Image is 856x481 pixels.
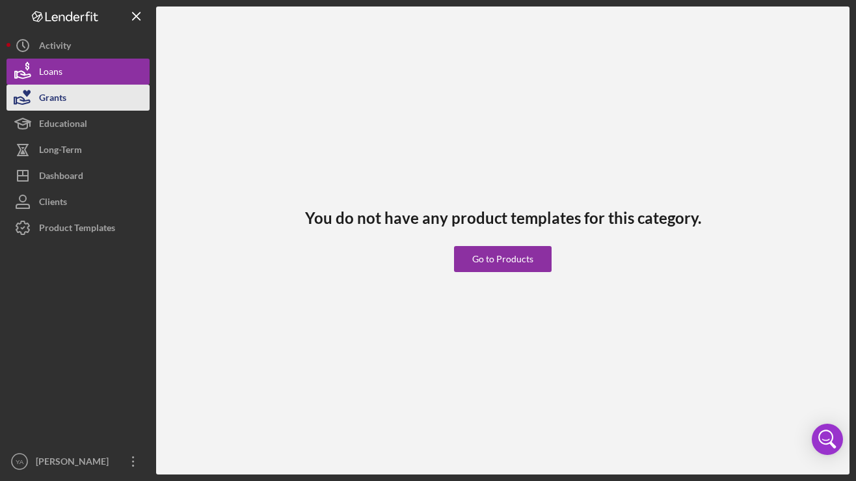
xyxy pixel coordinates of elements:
div: Activity [39,33,71,62]
div: Loans [39,59,62,88]
button: Activity [7,33,150,59]
div: Open Intercom Messenger [812,424,843,455]
button: Dashboard [7,163,150,189]
div: Grants [39,85,66,114]
div: Clients [39,189,67,218]
button: Loans [7,59,150,85]
div: Long-Term [39,137,82,166]
button: YA[PERSON_NAME] [7,448,150,474]
button: Grants [7,85,150,111]
div: Go to Products [472,246,533,272]
button: Educational [7,111,150,137]
h3: You do not have any product templates for this category. [305,209,701,227]
div: Product Templates [39,215,115,244]
button: Product Templates [7,215,150,241]
div: Dashboard [39,163,83,192]
button: Long-Term [7,137,150,163]
div: Educational [39,111,87,140]
button: Go to Products [454,246,552,272]
text: YA [16,458,24,465]
div: [PERSON_NAME] [33,448,117,478]
button: Clients [7,189,150,215]
a: Go to Products [454,227,552,272]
